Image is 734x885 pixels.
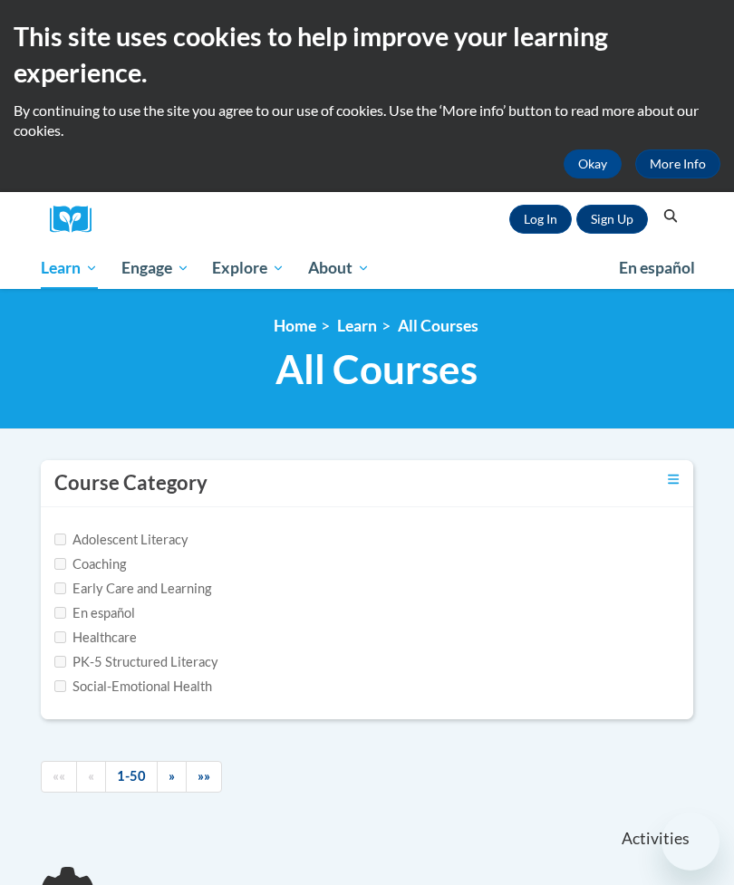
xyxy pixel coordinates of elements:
[169,768,175,784] span: »
[110,247,201,289] a: Engage
[54,579,211,599] label: Early Care and Learning
[54,677,212,697] label: Social-Emotional Health
[296,247,381,289] a: About
[54,680,66,692] input: Checkbox for Options
[53,768,65,784] span: ««
[398,316,478,335] a: All Courses
[88,768,94,784] span: «
[29,247,110,289] a: Learn
[50,206,104,234] img: Logo brand
[200,247,296,289] a: Explore
[121,257,189,279] span: Engage
[54,656,66,668] input: Checkbox for Options
[105,761,158,793] a: 1-50
[274,316,316,335] a: Home
[198,768,210,784] span: »»
[54,607,66,619] input: Checkbox for Options
[212,257,285,279] span: Explore
[14,101,720,140] p: By continuing to use the site you agree to our use of cookies. Use the ‘More info’ button to read...
[635,149,720,178] a: More Info
[54,582,66,594] input: Checkbox for Options
[576,205,648,234] a: Register
[275,345,478,393] span: All Courses
[564,149,622,178] button: Okay
[662,813,720,871] iframe: Button to launch messaging window
[668,469,680,489] a: Toggle collapse
[27,247,707,289] div: Main menu
[41,761,77,793] a: Begining
[619,258,695,277] span: En español
[76,761,106,793] a: Previous
[54,631,66,643] input: Checkbox for Options
[54,530,188,550] label: Adolescent Literacy
[622,829,690,849] span: Activities
[308,257,370,279] span: About
[50,206,104,234] a: Cox Campus
[41,257,98,279] span: Learn
[54,534,66,545] input: Checkbox for Options
[607,249,707,287] a: En español
[657,206,684,227] button: Search
[54,554,126,574] label: Coaching
[337,316,377,335] a: Learn
[14,18,720,91] h2: This site uses cookies to help improve your learning experience.
[157,761,187,793] a: Next
[54,558,66,570] input: Checkbox for Options
[54,628,137,648] label: Healthcare
[54,603,135,623] label: En español
[54,652,218,672] label: PK-5 Structured Literacy
[186,761,222,793] a: End
[54,469,208,497] h3: Course Category
[509,205,572,234] a: Log In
